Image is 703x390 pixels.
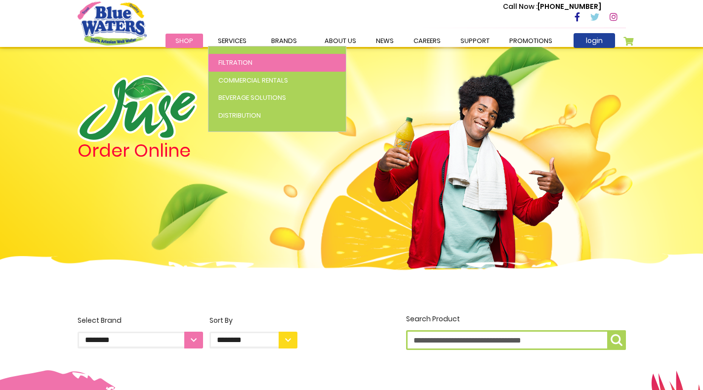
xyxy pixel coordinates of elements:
img: logo [78,75,197,142]
a: store logo [78,1,147,45]
img: man.png [372,57,565,268]
span: Distribution [218,111,261,120]
span: Commercial Rentals [218,76,288,85]
label: Search Product [406,314,626,350]
div: Sort By [209,315,297,326]
h4: Order Online [78,142,297,160]
a: login [574,33,615,48]
a: about us [315,34,366,48]
span: Beverage Solutions [218,93,286,102]
button: Search Product [607,330,626,350]
span: Filtration [218,58,252,67]
img: search-icon.png [611,334,622,346]
select: Select Brand [78,332,203,348]
a: support [451,34,499,48]
a: careers [404,34,451,48]
a: Promotions [499,34,562,48]
label: Select Brand [78,315,203,348]
input: Search Product [406,330,626,350]
span: Shop [175,36,193,45]
p: [PHONE_NUMBER] [503,1,601,12]
span: Call Now : [503,1,538,11]
span: Brands [271,36,297,45]
a: News [366,34,404,48]
span: Services [218,36,247,45]
select: Sort By [209,332,297,348]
